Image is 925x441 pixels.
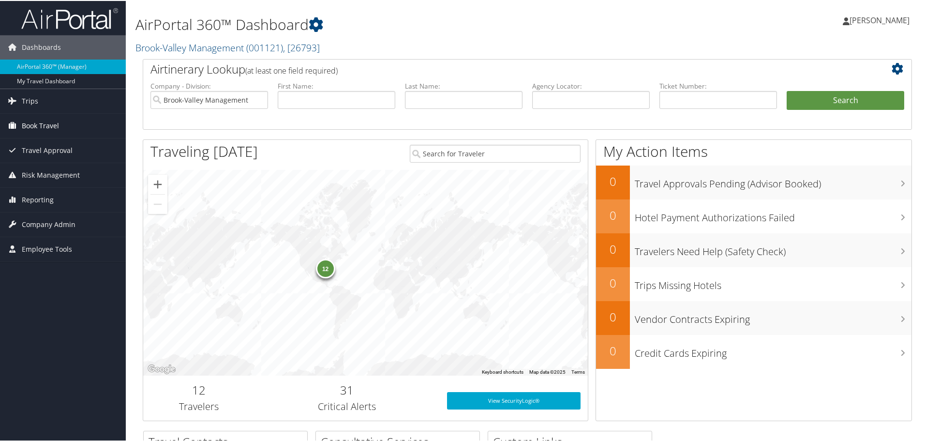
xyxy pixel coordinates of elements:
[635,341,911,359] h3: Credit Cards Expiring
[22,113,59,137] span: Book Travel
[278,80,395,90] label: First Name:
[405,80,522,90] label: Last Name:
[22,88,38,112] span: Trips
[410,144,581,162] input: Search for Traveler
[571,368,585,374] a: Terms (opens in new tab)
[596,232,911,266] a: 0Travelers Need Help (Safety Check)
[150,80,268,90] label: Company - Division:
[635,307,911,325] h3: Vendor Contracts Expiring
[150,399,247,412] h3: Travelers
[148,194,167,213] button: Zoom out
[596,140,911,161] h1: My Action Items
[22,162,80,186] span: Risk Management
[283,40,320,53] span: , [ 26793 ]
[532,80,650,90] label: Agency Locator:
[148,174,167,193] button: Zoom in
[22,137,73,162] span: Travel Approval
[21,6,118,29] img: airportal-logo.png
[635,239,911,258] h3: Travelers Need Help (Safety Check)
[245,64,338,75] span: (at least one field required)
[22,236,72,260] span: Employee Tools
[135,14,658,34] h1: AirPortal 360™ Dashboard
[659,80,777,90] label: Ticket Number:
[596,172,630,189] h2: 0
[596,240,630,257] h2: 0
[150,381,247,397] h2: 12
[596,300,911,334] a: 0Vendor Contracts Expiring
[22,187,54,211] span: Reporting
[596,266,911,300] a: 0Trips Missing Hotels
[150,140,258,161] h1: Traveling [DATE]
[850,14,910,25] span: [PERSON_NAME]
[596,334,911,368] a: 0Credit Cards Expiring
[635,171,911,190] h3: Travel Approvals Pending (Advisor Booked)
[596,342,630,358] h2: 0
[529,368,566,374] span: Map data ©2025
[262,399,433,412] h3: Critical Alerts
[596,198,911,232] a: 0Hotel Payment Authorizations Failed
[315,258,335,277] div: 12
[146,362,178,375] a: Open this area in Google Maps (opens a new window)
[596,206,630,223] h2: 0
[262,381,433,397] h2: 31
[635,273,911,291] h3: Trips Missing Hotels
[635,205,911,224] h3: Hotel Payment Authorizations Failed
[447,391,581,409] a: View SecurityLogic®
[482,368,523,375] button: Keyboard shortcuts
[843,5,919,34] a: [PERSON_NAME]
[150,60,840,76] h2: Airtinerary Lookup
[246,40,283,53] span: ( 001121 )
[135,40,320,53] a: Brook-Valley Management
[22,212,75,236] span: Company Admin
[22,34,61,59] span: Dashboards
[146,362,178,375] img: Google
[787,90,904,109] button: Search
[596,308,630,324] h2: 0
[596,274,630,290] h2: 0
[596,165,911,198] a: 0Travel Approvals Pending (Advisor Booked)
